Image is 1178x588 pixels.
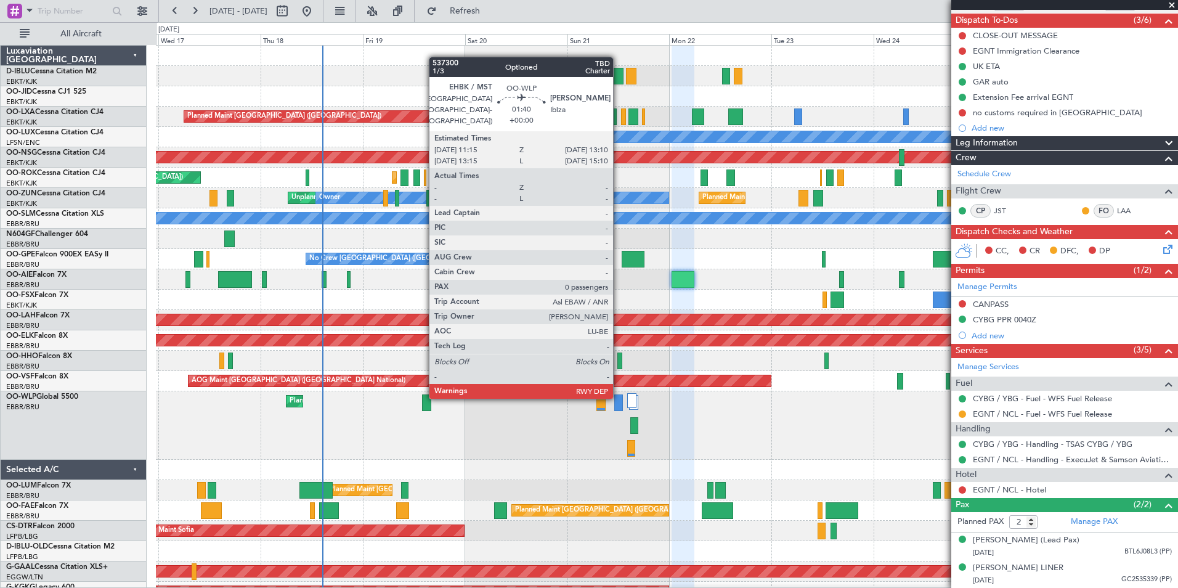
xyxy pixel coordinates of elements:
span: OO-JID [6,88,32,96]
span: (1/2) [1134,264,1152,277]
a: CYBG / YBG - Handling - TSAS CYBG / YBG [973,439,1132,449]
a: OO-LUXCessna Citation CJ4 [6,129,104,136]
div: [PERSON_NAME] (Lead Pax) [973,534,1079,547]
div: Planned Maint [GEOGRAPHIC_DATA] ([GEOGRAPHIC_DATA]) [187,107,381,126]
a: CYBG / YBG - Fuel - WFS Fuel Release [973,393,1112,404]
a: OO-VSFFalcon 8X [6,373,68,380]
a: Schedule Crew [957,168,1011,181]
span: Handling [956,422,991,436]
span: Services [956,344,988,358]
a: OO-LAHFalcon 7X [6,312,70,319]
span: Refresh [439,7,491,15]
a: EGNT / NCL - Handling - ExecuJet & Samson Aviation Services [GEOGRAPHIC_DATA] / NCL [973,454,1172,465]
div: Planned Maint Kortrijk-[GEOGRAPHIC_DATA] [396,168,539,187]
span: OO-VSF [6,373,35,380]
a: Manage Services [957,361,1019,374]
a: OO-LXACessna Citation CJ4 [6,108,104,116]
a: EBKT/KJK [6,118,37,127]
span: Hotel [956,468,977,482]
a: OO-ROKCessna Citation CJ4 [6,169,105,177]
span: [DATE] [973,548,994,557]
div: CYBG PPR 0040Z [973,314,1036,325]
a: EBKT/KJK [6,301,37,310]
a: EBKT/KJK [6,158,37,168]
div: Owner [319,189,340,207]
div: [PERSON_NAME] LINER [973,562,1063,574]
span: Dispatch To-Dos [956,14,1018,28]
a: OO-NSGCessna Citation CJ4 [6,149,105,157]
div: no customs required in [GEOGRAPHIC_DATA] [973,107,1142,118]
span: [DATE] - [DATE] [209,6,267,17]
div: Add new [972,123,1172,133]
span: OO-AIE [6,271,33,279]
div: Wed 24 [874,34,976,45]
div: EGNT Immigration Clearance [973,46,1079,56]
span: Permits [956,264,985,278]
a: CS-DTRFalcon 2000 [6,523,75,530]
a: OO-FAEFalcon 7X [6,502,68,510]
div: Tue 23 [771,34,874,45]
a: EBBR/BRU [6,280,39,290]
div: Sat 20 [465,34,567,45]
a: D-IBLU-OLDCessna Citation M2 [6,543,115,550]
span: CC, [996,245,1009,258]
div: Sun 21 [567,34,670,45]
a: OO-ZUNCessna Citation CJ4 [6,190,105,197]
a: Manage Permits [957,281,1017,293]
span: D-IBLU-OLD [6,543,48,550]
div: Thu 18 [261,34,363,45]
a: OO-SLMCessna Citation XLS [6,210,104,218]
div: No Crew [GEOGRAPHIC_DATA] ([GEOGRAPHIC_DATA] National) [309,250,516,268]
a: LFSN/ENC [6,138,40,147]
span: Crew [956,151,977,165]
a: OO-HHOFalcon 8X [6,353,72,360]
span: N604GF [6,231,35,238]
div: Unplanned Maint [GEOGRAPHIC_DATA]-[GEOGRAPHIC_DATA] [291,189,490,207]
div: Wed 17 [158,34,261,45]
a: EGGW/LTN [6,573,43,582]
span: DP [1099,245,1110,258]
span: Flight Crew [956,184,1001,198]
a: Manage PAX [1071,516,1118,528]
a: EBBR/BRU [6,321,39,330]
a: EBKT/KJK [6,199,37,208]
span: (3/5) [1134,343,1152,356]
a: JST [994,205,1022,216]
a: EBKT/KJK [6,97,37,107]
div: CLOSE-OUT MESSAGE [973,30,1058,41]
span: OO-NSG [6,149,37,157]
a: EBKT/KJK [6,179,37,188]
span: (3/6) [1134,14,1152,27]
span: OO-HHO [6,353,38,360]
a: OO-AIEFalcon 7X [6,271,67,279]
span: OO-WLP [6,393,36,401]
span: OO-LXA [6,108,35,116]
a: EGNT / NCL - Fuel - WFS Fuel Release [973,409,1112,419]
span: OO-ROK [6,169,37,177]
span: OO-ZUN [6,190,37,197]
a: EBBR/BRU [6,362,39,371]
span: GC2535339 (PP) [1121,574,1172,585]
span: OO-LAH [6,312,36,319]
div: Fri 19 [363,34,465,45]
span: All Aircraft [32,30,130,38]
span: OO-FAE [6,502,35,510]
a: OO-WLPGlobal 5500 [6,393,78,401]
a: EBBR/BRU [6,240,39,249]
a: LFPB/LBG [6,552,38,561]
label: Planned PAX [957,516,1004,528]
span: [DATE] [973,576,994,585]
div: UK ETA [973,61,1000,71]
a: G-GAALCessna Citation XLS+ [6,563,108,571]
span: OO-LUX [6,129,35,136]
a: EBBR/BRU [6,260,39,269]
a: EBBR/BRU [6,512,39,521]
a: EBBR/BRU [6,341,39,351]
button: All Aircraft [14,24,134,44]
span: CS-DTR [6,523,33,530]
span: OO-SLM [6,210,36,218]
a: EBBR/BRU [6,219,39,229]
div: Mon 22 [669,34,771,45]
a: D-IBLUCessna Citation M2 [6,68,97,75]
a: OO-JIDCessna CJ1 525 [6,88,86,96]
